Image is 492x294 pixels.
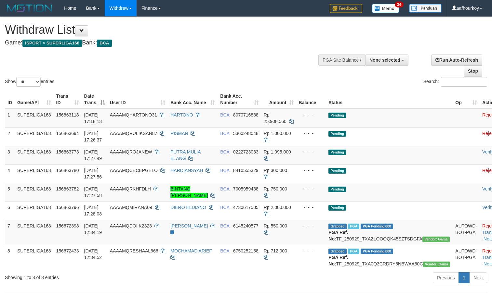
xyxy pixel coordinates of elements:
a: MOCHAMAD ARIEF [170,248,212,253]
span: Rp 2.000.000 [264,205,291,210]
td: 1 [5,109,15,128]
span: Rp 550.000 [264,223,287,228]
span: 156863773 [56,149,79,154]
img: Feedback.jpg [330,4,362,13]
span: 34 [395,2,404,7]
th: Amount: activate to sort column ascending [261,90,296,109]
td: SUPERLIGA168 [15,183,54,201]
span: 156863782 [56,186,79,191]
span: Copy 6145240577 to clipboard [233,223,259,228]
a: [PERSON_NAME] [170,223,208,228]
b: PGA Ref. No: [328,255,348,266]
div: - - - [299,130,324,137]
span: Rp 1.000.000 [264,131,291,136]
span: Copy 6750252158 to clipboard [233,248,259,253]
span: Copy 8070716888 to clipboard [233,112,259,117]
button: None selected [365,55,408,66]
span: [DATE] 17:27:56 [84,168,102,179]
span: Copy 0222723033 to clipboard [233,149,259,154]
span: Pending [328,205,346,211]
span: Copy 4730617505 to clipboard [233,205,259,210]
div: - - - [299,223,324,229]
td: SUPERLIGA168 [15,109,54,128]
div: PGA Site Balance / [318,55,365,66]
span: [DATE] 17:27:49 [84,149,102,161]
span: Pending [328,113,346,118]
div: Showing 1 to 8 of 8 entries [5,272,200,281]
a: PUTRA MULIA ELANG [170,149,201,161]
span: [DATE] 17:28:08 [84,205,102,216]
span: Rp 1.095.000 [264,149,291,154]
span: Rp 25.908.560 [264,112,286,124]
label: Search: [423,77,487,87]
span: BCA [220,131,229,136]
h4: Game: Bank: [5,40,322,46]
span: Pending [328,150,346,155]
td: SUPERLIGA168 [15,164,54,183]
a: Run Auto-Refresh [431,55,482,66]
span: 156863780 [56,168,79,173]
span: BCA [220,248,229,253]
div: - - - [299,248,324,254]
span: ISPORT > SUPERLIGA168 [22,40,82,47]
td: 5 [5,183,15,201]
td: 8 [5,245,15,270]
a: HARDIANSYAH [170,168,203,173]
span: Grabbed [328,249,347,254]
span: Copy 8410555329 to clipboard [233,168,259,173]
h1: Withdraw List [5,23,322,36]
span: [DATE] 17:27:58 [84,186,102,198]
th: Status [326,90,453,109]
td: SUPERLIGA168 [15,146,54,164]
th: Date Trans.: activate to sort column descending [82,90,107,109]
span: 156863796 [56,205,79,210]
td: 2 [5,127,15,146]
span: Vendor URL: https://trx31.1velocity.biz [423,262,450,267]
span: Rp 712.000 [264,248,287,253]
span: Pending [328,187,346,192]
label: Show entries [5,77,54,87]
span: 156863118 [56,112,79,117]
td: SUPERLIGA168 [15,245,54,270]
span: None selected [369,57,400,63]
a: BINTANG [PERSON_NAME] [170,186,208,198]
span: Vendor URL: https://trx31.1velocity.biz [422,237,450,242]
span: Copy 5360248048 to clipboard [233,131,259,136]
td: SUPERLIGA168 [15,220,54,245]
span: AAAAMQHARTONO31 [110,112,157,117]
div: - - - [299,112,324,118]
span: BCA [220,168,229,173]
a: 1 [459,272,470,283]
span: AAAAMQCECEPGELO [110,168,158,173]
td: AUTOWD-BOT-PGA [453,245,480,270]
div: - - - [299,186,324,192]
td: SUPERLIGA168 [15,127,54,146]
img: MOTION_logo.png [5,3,54,13]
span: [DATE] 17:18:13 [84,112,102,124]
td: SUPERLIGA168 [15,201,54,220]
div: - - - [299,204,324,211]
div: - - - [299,167,324,174]
span: BCA [220,205,229,210]
a: Previous [433,272,459,283]
th: Trans ID: activate to sort column ascending [54,90,82,109]
img: Button%20Memo.svg [372,4,399,13]
span: [DATE] 12:34:19 [84,223,102,235]
input: Search: [441,77,487,87]
span: Pending [328,168,346,174]
th: User ID: activate to sort column ascending [107,90,168,109]
span: Pending [328,131,346,137]
span: PGA Pending [361,224,393,229]
td: AUTOWD-BOT-PGA [453,220,480,245]
span: AAAAMQDOIIK2323 [110,223,152,228]
span: BCA [220,223,229,228]
th: Bank Acc. Name: activate to sort column ascending [168,90,218,109]
span: AAAAMQRKHFDLH [110,186,151,191]
td: 4 [5,164,15,183]
span: BCA [220,149,229,154]
span: AAAAMQRESHAAL666 [110,248,158,253]
a: RISMAN [170,131,188,136]
span: Marked by aafsoycanthlai [348,249,359,254]
a: HARTONO [170,112,193,117]
td: TF_250929_TXAZLOOOQK45SZTSDGFA [326,220,453,245]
